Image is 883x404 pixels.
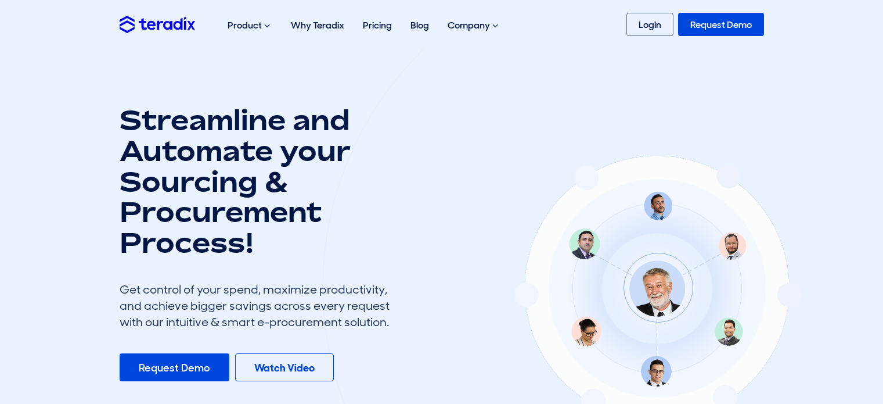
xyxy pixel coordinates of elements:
[626,13,673,36] a: Login
[235,353,334,381] a: Watch Video
[120,281,398,330] div: Get control of your spend, maximize productivity, and achieve bigger savings across every request...
[282,7,354,44] a: Why Teradix
[218,7,282,44] div: Product
[438,7,510,44] div: Company
[678,13,764,36] a: Request Demo
[120,16,195,33] img: Teradix logo
[401,7,438,44] a: Blog
[120,353,229,381] a: Request Demo
[354,7,401,44] a: Pricing
[120,105,398,258] h1: Streamline and Automate your Sourcing & Procurement Process!
[254,361,315,375] b: Watch Video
